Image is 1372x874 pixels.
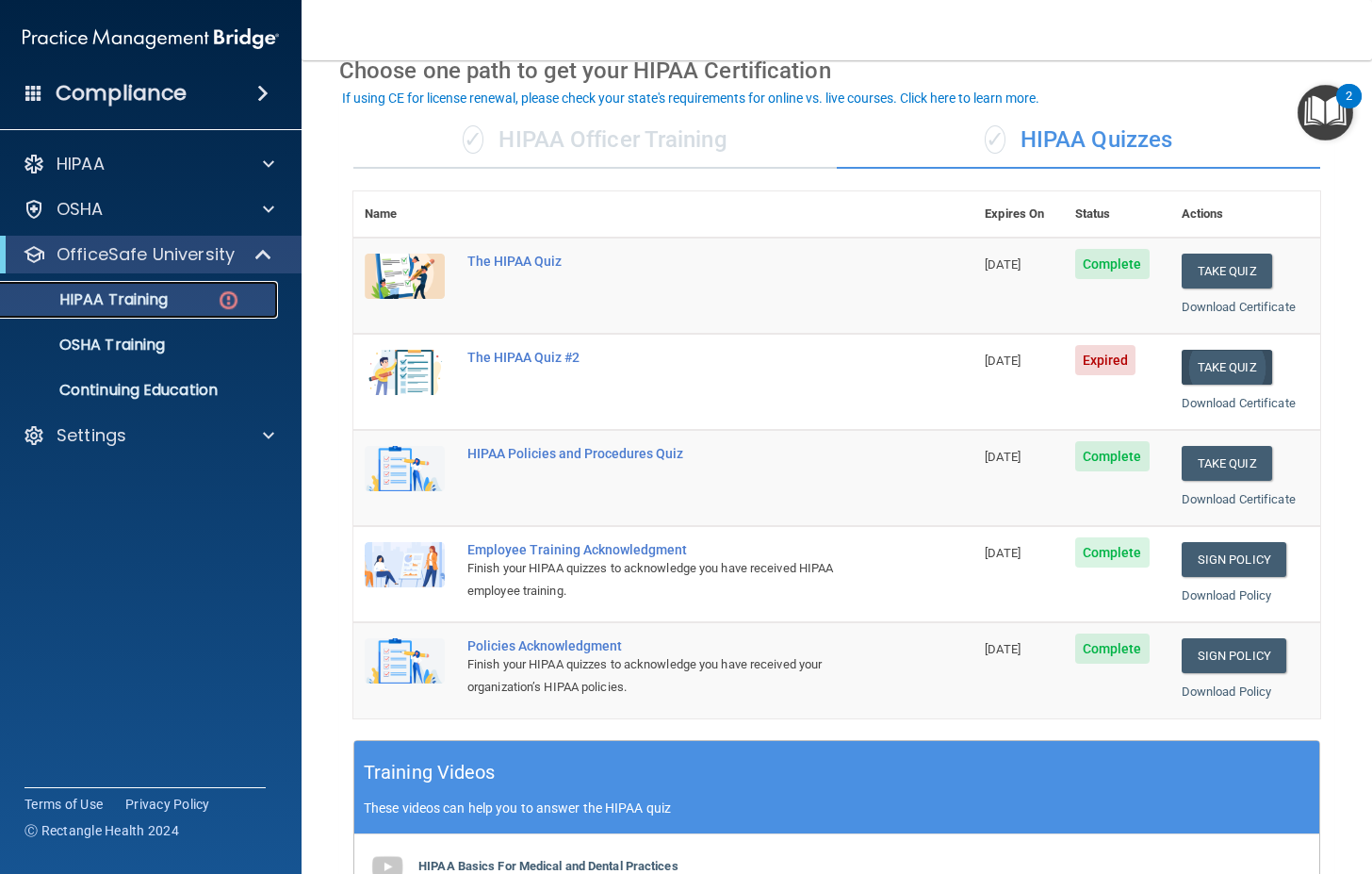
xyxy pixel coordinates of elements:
span: [DATE] [985,450,1021,464]
p: Settings [57,424,126,447]
a: OfficeSafe University [23,243,273,266]
h5: Training Videos [364,756,496,789]
button: If using CE for license renewal, please check your state's requirements for online vs. live cours... [339,89,1042,107]
img: PMB logo [23,20,279,58]
p: OSHA [57,198,104,221]
span: [DATE] [985,642,1021,656]
span: [DATE] [985,354,1021,368]
div: Policies Acknowledgment [467,638,879,653]
a: Download Policy [1182,588,1272,602]
span: ✓ [463,125,483,154]
div: If using CE for license renewal, please check your state's requirements for online vs. live cours... [342,91,1039,105]
button: Take Quiz [1182,350,1272,385]
div: The HIPAA Quiz [467,254,879,269]
b: HIPAA Basics For Medical and Dental Practices [418,859,678,873]
span: Complete [1075,634,1150,664]
a: OSHA [23,198,274,221]
div: HIPAA Officer Training [353,112,837,169]
span: Complete [1075,441,1150,471]
div: Finish your HIPAA quizzes to acknowledge you have received HIPAA employee training. [467,557,879,602]
p: OSHA Training [12,336,165,355]
a: Download Certificate [1182,300,1296,314]
span: ✓ [985,125,1005,154]
div: Choose one path to get your HIPAA Certification [339,43,1334,98]
a: Sign Policy [1182,542,1286,577]
a: Sign Policy [1182,638,1286,673]
img: danger-circle.6113f641.png [217,289,240,312]
p: OfficeSafe University [57,243,235,266]
a: HIPAA [23,153,274,175]
div: Employee Training Acknowledgment [467,542,879,557]
p: Continuing Education [12,381,269,400]
th: Expires On [973,191,1064,238]
span: Complete [1075,537,1150,568]
th: Status [1064,191,1170,238]
span: Expired [1075,345,1136,375]
a: Privacy Policy [125,795,210,814]
p: HIPAA Training [12,290,168,309]
div: HIPAA Policies and Procedures Quiz [467,446,879,461]
span: Complete [1075,249,1150,279]
span: Ⓒ Rectangle Health 2024 [24,821,179,840]
p: HIPAA [57,153,105,175]
a: Download Policy [1182,684,1272,699]
th: Actions [1170,191,1320,238]
div: 2 [1346,96,1352,121]
th: Name [353,191,456,238]
div: HIPAA Quizzes [837,112,1320,169]
a: Download Certificate [1182,396,1296,410]
span: [DATE] [985,257,1021,272]
span: [DATE] [985,546,1021,560]
button: Take Quiz [1182,254,1272,289]
p: These videos can help you to answer the HIPAA quiz [364,800,1310,816]
button: Take Quiz [1182,446,1272,481]
h4: Compliance [56,80,187,107]
a: Download Certificate [1182,492,1296,506]
button: Open Resource Center, 2 new notifications [1298,85,1353,140]
div: The HIPAA Quiz #2 [467,350,879,365]
a: Settings [23,424,274,447]
div: Finish your HIPAA quizzes to acknowledge you have received your organization’s HIPAA policies. [467,653,879,699]
a: Terms of Use [24,795,103,814]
